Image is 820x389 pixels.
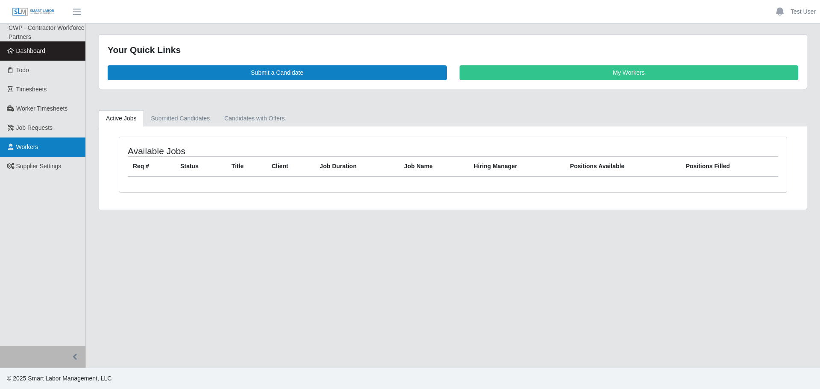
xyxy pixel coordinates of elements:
th: Positions Filled [681,156,778,176]
span: Supplier Settings [16,163,61,170]
th: Title [226,156,266,176]
th: Client [266,156,315,176]
span: © 2025 Smart Labor Management, LLC [7,375,111,382]
h4: Available Jobs [128,146,391,156]
th: Positions Available [565,156,681,176]
a: Active Jobs [99,110,144,127]
a: Submit a Candidate [108,65,447,80]
span: Workers [16,143,38,150]
th: Job Duration [315,156,399,176]
a: Candidates with Offers [217,110,292,127]
span: Todo [16,67,29,73]
th: Status [175,156,226,176]
img: SLM Logo [12,7,55,17]
th: Job Name [399,156,469,176]
span: CWP - Contractor Workforce Partners [9,24,85,40]
span: Timesheets [16,86,47,93]
div: Your Quick Links [108,43,798,57]
a: Test User [791,7,816,16]
a: Submitted Candidates [144,110,217,127]
a: My Workers [460,65,799,80]
th: Hiring Manager [469,156,565,176]
th: Req # [128,156,175,176]
span: Job Requests [16,124,53,131]
span: Worker Timesheets [16,105,67,112]
span: Dashboard [16,47,46,54]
